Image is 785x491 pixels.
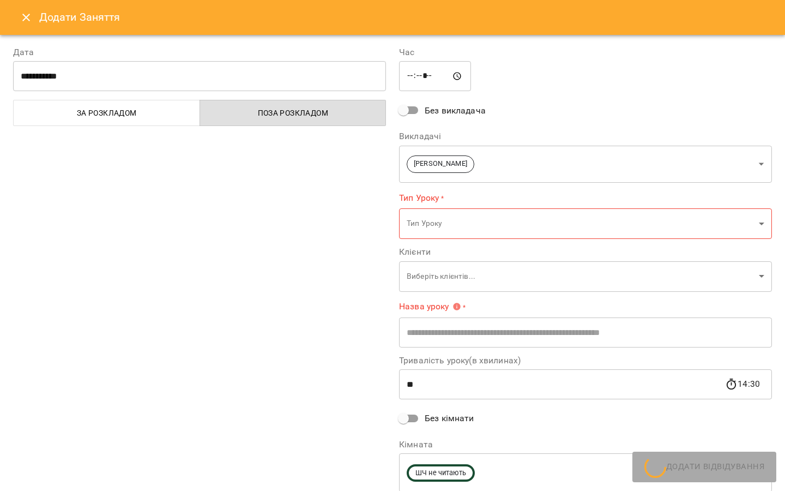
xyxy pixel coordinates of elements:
[207,106,380,119] span: Поза розкладом
[399,145,772,183] div: [PERSON_NAME]
[20,106,194,119] span: За розкладом
[425,104,486,117] span: Без викладача
[407,159,474,169] span: [PERSON_NAME]
[13,100,200,126] button: За розкладом
[13,4,39,31] button: Close
[399,261,772,292] div: Виберіть клієнтів...
[399,208,772,239] div: Тип Уроку
[399,132,772,141] label: Викладачі
[399,191,772,204] label: Тип Уроку
[409,468,473,478] span: ШЧ не читають
[399,248,772,256] label: Клієнти
[39,9,772,26] h6: Додати Заняття
[200,100,387,126] button: Поза розкладом
[425,412,474,425] span: Без кімнати
[399,356,772,365] label: Тривалість уроку(в хвилинах)
[13,48,386,57] label: Дата
[407,218,754,229] p: Тип Уроку
[399,48,772,57] label: Час
[407,271,754,282] p: Виберіть клієнтів...
[399,440,772,449] label: Кімната
[399,302,461,311] span: Назва уроку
